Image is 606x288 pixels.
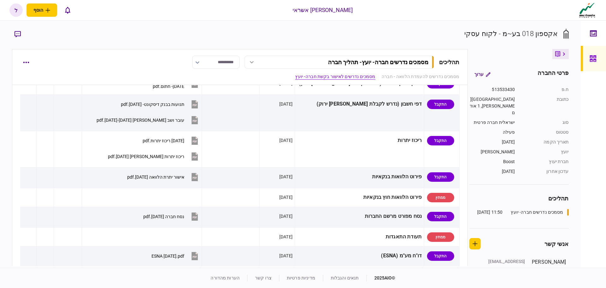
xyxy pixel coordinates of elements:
[9,3,23,17] button: ל
[382,73,459,80] a: מסמכים נדרשים להעמדת הלוואה - חברה
[477,209,503,216] div: 11:50 [DATE]
[287,275,315,280] a: מדיניות פרטיות
[538,69,568,80] div: פרטי החברה
[27,3,57,17] button: פתח תפריט להוספת לקוח
[427,136,454,145] div: התקבל
[328,59,428,65] div: מסמכים נדרשים חברה- יועץ - תהליך חברה
[521,149,569,155] div: יועץ
[511,209,563,216] div: מסמכים נדרשים חברה- יועץ
[108,154,184,159] div: ריכוז יתרות מזרחי 04.09.2025.pdf
[521,129,569,136] div: סטטוס
[279,137,293,144] div: [DATE]
[469,158,515,165] div: Boost
[521,86,569,93] div: ח.פ
[521,139,569,145] div: תאריך הקמה
[297,97,422,111] div: דפי חשבון (נדרש לקבלת [PERSON_NAME] ירוק)
[469,119,515,126] div: ישראלית חברה פרטית
[297,133,422,148] div: ריכוז יתרות
[279,253,293,259] div: [DATE]
[469,129,515,136] div: פעילה
[469,96,515,116] div: [GEOGRAPHIC_DATA][PERSON_NAME], 1 אודם
[279,101,293,107] div: [DATE]
[108,149,199,163] button: ריכוז יתרות מזרחי 04.09.2025.pdf
[211,275,240,280] a: הערות מהדורה
[61,3,74,17] button: פתח רשימת התראות
[245,56,434,69] button: מסמכים נדרשים חברה- יועץ- תהליך חברה
[127,175,184,180] div: אישור יתרת הלוואה 04.09.2025.pdf
[297,190,422,205] div: פירוט הלוואות חוץ בנקאיות
[297,209,422,224] div: נסח מפורט מרשם החברות
[279,234,293,240] div: [DATE]
[151,254,184,259] div: ESNA 3.9.25.pdf
[521,168,569,175] div: עדכון אחרון
[484,258,525,272] div: [EMAIL_ADDRESS][DOMAIN_NAME]
[544,240,569,248] div: אנשי קשר
[279,174,293,180] div: [DATE]
[521,119,569,126] div: סוג
[121,102,184,107] div: תנועות בבנק דיסקונט- 3.9.25.pdf
[255,275,271,280] a: צרו קשר
[143,214,184,219] div: נסח חברה 27.11.24.pdf
[427,232,454,242] div: ממתין
[121,97,199,111] button: תנועות בבנק דיסקונט- 3.9.25.pdf
[469,149,515,155] div: [PERSON_NAME]
[366,275,395,281] div: © 2025 AIO
[97,118,184,123] div: עובר ושב מזרחי 01.06-04.09.2025.pdf
[293,6,353,14] div: [PERSON_NAME] אשראי
[97,113,199,127] button: עובר ושב מזרחי 01.06-04.09.2025.pdf
[297,230,422,244] div: תעודת התאגדות
[143,133,199,148] button: 3.9.25 ריכוז יתרות.pdf
[331,275,359,280] a: תנאים והגבלות
[279,213,293,219] div: [DATE]
[295,73,375,80] a: מסמכים נדרשים לאישור בקשת חברה- יועץ
[427,251,454,261] div: התקבל
[521,158,569,165] div: חברת יעוץ
[427,212,454,221] div: התקבל
[477,209,569,216] a: מסמכים נדרשים חברה- יועץ11:50 [DATE]
[469,168,515,175] div: [DATE]
[469,69,496,80] button: ערוך
[578,2,597,18] img: client company logo
[427,172,454,182] div: התקבל
[469,194,569,203] div: תהליכים
[143,138,184,143] div: 3.9.25 ריכוז יתרות.pdf
[427,193,454,202] div: ממתין
[464,28,558,39] div: אקספון 018 בע~מ - לקוח עסקי
[297,249,422,263] div: דו"ח מע"מ (ESNA)
[143,209,199,224] button: נסח חברה 27.11.24.pdf
[427,100,454,109] div: התקבל
[469,139,515,145] div: [DATE]
[297,170,422,184] div: פירוט הלוואות בנקאיות
[469,86,515,93] div: 513533430
[155,265,199,279] button: ESNA2024.pdf
[151,249,199,263] button: ESNA 3.9.25.pdf
[439,58,460,66] div: תהליכים
[279,194,293,200] div: [DATE]
[127,170,199,184] button: אישור יתרת הלוואה 04.09.2025.pdf
[521,96,569,116] div: כתובת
